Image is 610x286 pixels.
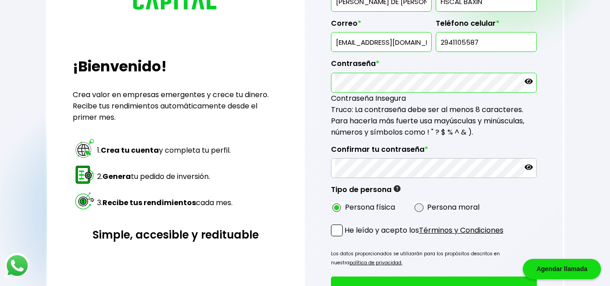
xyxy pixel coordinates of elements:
[331,93,406,103] span: Contraseña Insegura
[331,59,537,73] label: Contraseña
[74,164,95,185] img: paso 2
[97,190,233,215] td: 3. cada mes.
[335,33,428,52] input: inversionista@gmail.com
[74,138,95,159] img: paso 1
[394,185,400,192] img: gfR76cHglkPwleuBLjWdxeZVvX9Wp6JBDmjRYY8JYDQn16A2ICN00zLTgIroGa6qie5tIuWH7V3AapTKqzv+oMZsGfMUqL5JM...
[345,202,395,213] label: Persona física
[345,225,503,236] p: He leído y acepto los
[331,104,524,137] span: Truco: La contraseña debe ser al menos 8 caracteres. Para hacerla más fuerte usa mayúsculas y min...
[427,202,480,213] label: Persona moral
[331,185,400,199] label: Tipo de persona
[102,197,196,208] strong: Recibe tus rendimientos
[102,171,131,182] strong: Genera
[97,137,233,163] td: 1. y completa tu perfil.
[97,164,233,189] td: 2. tu pedido de inversión.
[523,259,601,279] div: Agendar llamada
[419,225,503,235] a: Términos y Condiciones
[74,190,95,211] img: paso 3
[440,33,532,52] input: 10 dígitos
[331,145,537,159] label: Confirmar tu contraseña
[5,253,30,278] img: logos_whatsapp-icon.242b2217.svg
[349,259,402,266] a: política de privacidad.
[331,249,537,267] p: Los datos proporcionados se utilizarán para los propósitos descritos en nuestra
[73,56,279,77] h2: ¡Bienvenido!
[331,19,432,33] label: Correo
[73,89,279,123] p: Crea valor en empresas emergentes y crece tu dinero. Recibe tus rendimientos automáticamente desd...
[73,227,279,243] h3: Simple, accesible y redituable
[101,145,159,155] strong: Crea tu cuenta
[436,19,536,33] label: Teléfono celular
